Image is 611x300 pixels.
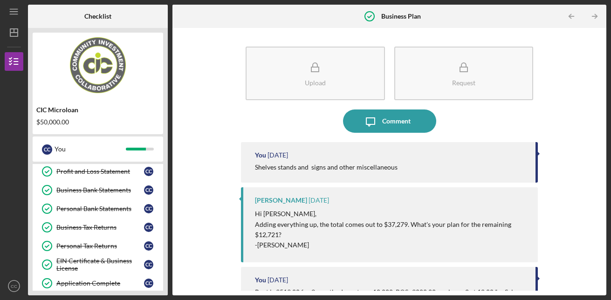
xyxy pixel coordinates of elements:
b: Business Plan [381,13,421,20]
button: Upload [246,47,385,100]
a: Application CompleteCC [37,274,158,293]
div: Personal Bank Statements [56,205,144,212]
div: Profit and Loss Statement [56,168,144,175]
a: Business Bank StatementsCC [37,181,158,199]
div: Upload [305,79,326,86]
div: C C [144,260,153,269]
div: You [255,276,266,284]
div: C C [144,167,153,176]
b: Checklist [84,13,111,20]
div: C C [42,144,52,155]
button: CC [5,277,23,295]
a: Profit and Loss StatementCC [37,162,158,181]
a: Personal Tax ReturnsCC [37,237,158,255]
div: Business Bank Statements [56,186,144,194]
time: 2025-09-15 20:18 [268,276,288,284]
div: C C [144,279,153,288]
div: CIC Microloan [36,106,159,114]
time: 2025-09-17 15:23 [268,151,288,159]
div: Business Tax Returns [56,224,144,231]
div: Shelves stands and signs and other miscellaneous [255,164,398,171]
a: Business Tax ReturnsCC [37,218,158,237]
div: C C [144,185,153,195]
text: CC [11,284,17,289]
div: [PERSON_NAME] [255,197,307,204]
div: C C [144,204,153,213]
img: Product logo [33,37,163,93]
button: Comment [343,109,436,133]
time: 2025-09-17 15:18 [309,197,329,204]
a: EIN Certificate & Business LicenseCC [37,255,158,274]
p: Hi [PERSON_NAME], [255,209,529,219]
button: Request [394,47,534,100]
div: C C [144,241,153,251]
div: Application Complete [56,280,144,287]
p: Adding everything up, the total comes out to $37,279. What's your plan for the remaining $12,721? [255,219,529,240]
div: You [255,151,266,159]
p: -[PERSON_NAME] [255,240,529,250]
div: Personal Tax Returns [56,242,144,250]
div: C C [144,223,153,232]
div: EIN Certificate & Business License [56,257,144,272]
div: $50,000.00 [36,118,159,126]
div: Request [452,79,475,86]
div: You [55,141,126,157]
div: Comment [382,109,411,133]
a: Personal Bank StatementsCC [37,199,158,218]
